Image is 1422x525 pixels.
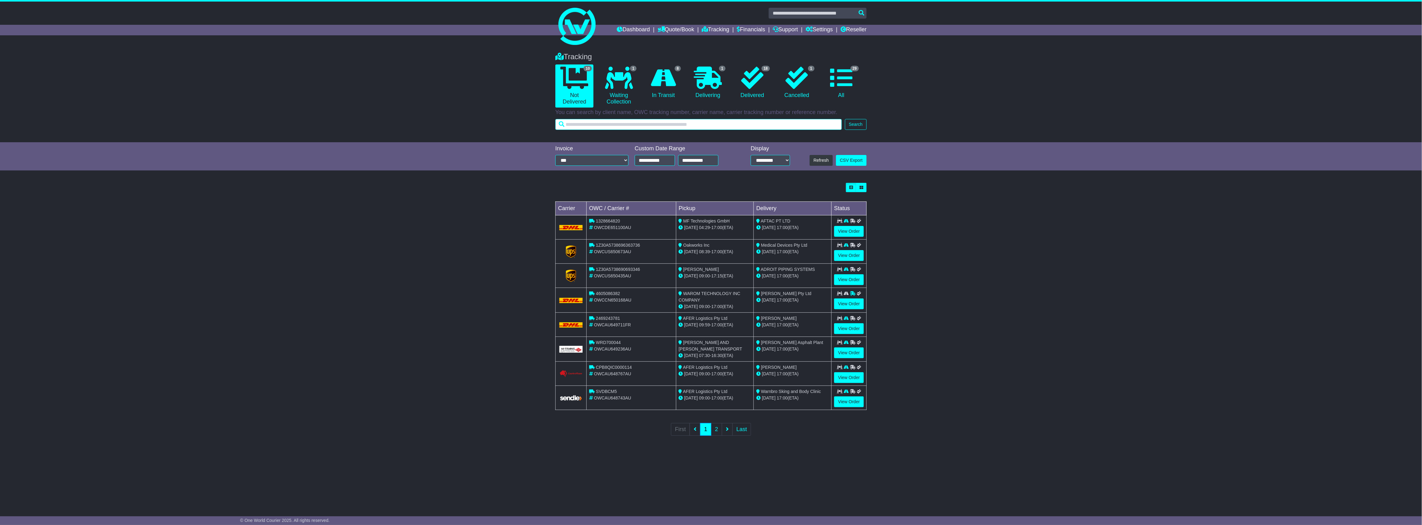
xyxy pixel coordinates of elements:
[777,322,788,327] span: 17:00
[594,322,631,327] span: OWCAU649711FR
[762,395,775,400] span: [DATE]
[834,250,864,261] a: View Order
[552,52,870,61] div: Tracking
[684,322,698,327] span: [DATE]
[777,371,788,376] span: 17:00
[756,395,829,401] div: (ETA)
[555,145,629,152] div: Invoice
[684,249,698,254] span: [DATE]
[559,395,583,401] img: GetCarrierServiceLogo
[559,298,583,303] img: DHL.png
[594,249,631,254] span: OWCUS650673AU
[761,340,823,345] span: [PERSON_NAME] Asphalt Plant
[841,25,867,35] a: Reseller
[733,64,771,101] a: 18 Delivered
[762,66,770,71] span: 18
[679,340,742,351] span: [PERSON_NAME] AND [PERSON_NAME] TRANSPORT
[635,145,734,152] div: Custom Date Range
[684,395,698,400] span: [DATE]
[679,322,751,328] div: - (ETA)
[777,249,788,254] span: 17:00
[676,202,754,215] td: Pickup
[719,66,726,71] span: 1
[832,202,867,215] td: Status
[584,66,592,71] span: 10
[761,389,821,394] span: Warnbro Sking and Body Clinic
[679,303,751,310] div: - (ETA)
[594,346,631,351] span: OWCAU649236AU
[596,316,620,321] span: 2469243781
[756,297,829,303] div: (ETA)
[737,25,765,35] a: Financials
[684,353,698,358] span: [DATE]
[596,389,617,394] span: SVDBCM5
[711,322,722,327] span: 17:00
[644,64,682,101] a: 8 In Transit
[683,267,719,272] span: [PERSON_NAME]
[777,346,788,351] span: 17:00
[756,371,829,377] div: (ETA)
[683,218,730,223] span: MF Technologies GmbH
[679,291,740,302] span: WAROM TECHNOLOGY INC COMPANY
[699,304,710,309] span: 09:00
[559,370,583,377] img: GetCarrierServiceLogo
[761,291,811,296] span: [PERSON_NAME] Pty Ltd
[596,218,620,223] span: 1328664820
[711,395,722,400] span: 17:00
[594,273,631,278] span: OWCUS650435AU
[700,423,711,436] a: 1
[596,365,632,370] span: CPB8QIC0000114
[559,322,583,327] img: DHL.png
[808,66,815,71] span: 1
[699,353,710,358] span: 07:30
[834,372,864,383] a: View Order
[679,273,751,279] div: - (ETA)
[762,225,775,230] span: [DATE]
[684,273,698,278] span: [DATE]
[684,304,698,309] span: [DATE]
[559,225,583,230] img: DHL.png
[679,395,751,401] div: - (ETA)
[630,66,637,71] span: 1
[754,202,832,215] td: Delivery
[777,273,788,278] span: 17:00
[596,243,640,248] span: 1Z30A5738696363736
[834,298,864,309] a: View Order
[762,273,775,278] span: [DATE]
[594,225,631,230] span: OWCDE651100AU
[761,365,797,370] span: [PERSON_NAME]
[845,119,867,130] button: Search
[762,249,775,254] span: [DATE]
[594,395,631,400] span: OWCAU648743AU
[555,109,867,116] p: You can search by client name, OWC tracking number, carrier name, carrier tracking number or refe...
[777,298,788,302] span: 17:00
[810,155,833,166] button: Refresh
[596,340,621,345] span: WRD700044
[702,25,729,35] a: Tracking
[683,316,727,321] span: AFER Logistics Pty Ltd
[587,202,676,215] td: OWC / Carrier #
[556,202,587,215] td: Carrier
[566,245,576,258] img: GetCarrierServiceLogo
[675,66,681,71] span: 8
[683,365,727,370] span: AFER Logistics Pty Ltd
[711,353,722,358] span: 16:30
[684,225,698,230] span: [DATE]
[683,243,710,248] span: Oakworks Inc
[559,346,583,353] img: GetCarrierServiceLogo
[711,371,722,376] span: 17:00
[756,249,829,255] div: (ETA)
[777,395,788,400] span: 17:00
[699,249,710,254] span: 08:39
[778,64,816,101] a: 1 Cancelled
[699,225,710,230] span: 04:29
[834,347,864,358] a: View Order
[699,371,710,376] span: 09:00
[773,25,798,35] a: Support
[761,218,791,223] span: AFTAC PT LTD
[761,267,815,272] span: ADROIT PIPING SYSTEMS
[711,304,722,309] span: 17:00
[679,224,751,231] div: - (ETA)
[777,225,788,230] span: 17:00
[851,66,859,71] span: 29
